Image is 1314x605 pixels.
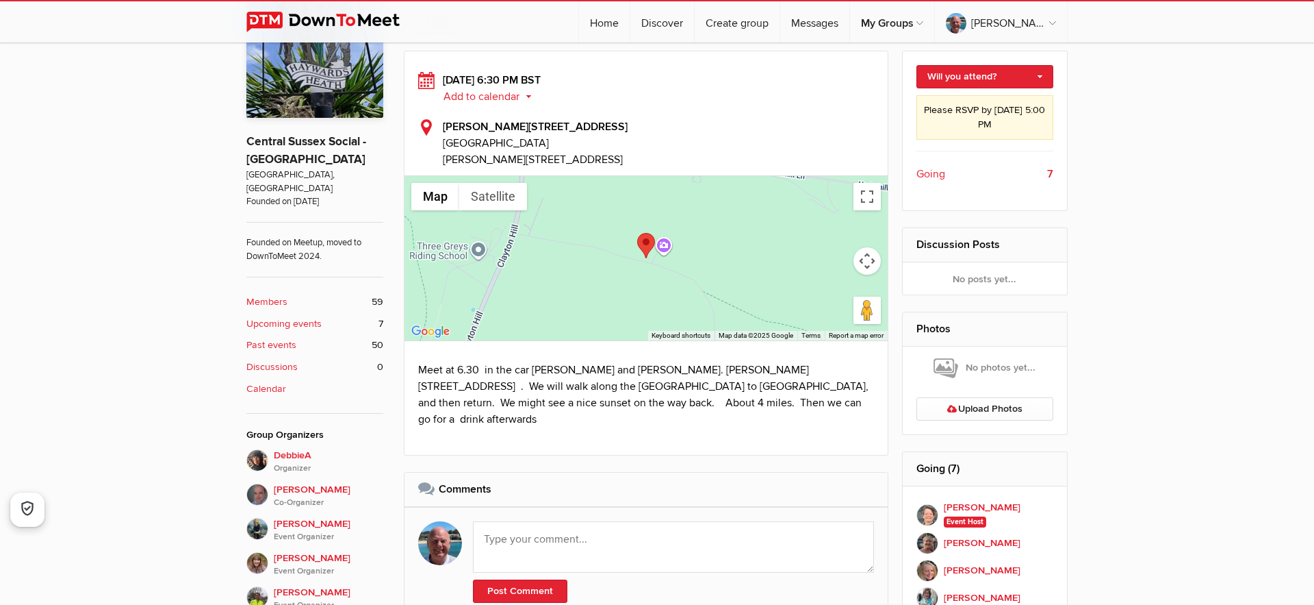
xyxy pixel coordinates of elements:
[903,262,1068,295] div: No posts yet...
[246,449,383,476] a: DebbieAOrganizer
[418,473,874,506] h2: Comments
[246,449,268,471] img: DebbieA
[246,484,268,506] img: Adrian
[246,12,421,32] img: DownToMeet
[916,452,1054,485] h2: Going (7)
[443,90,542,103] button: Add to calendar
[372,338,383,353] span: 50
[944,563,1020,578] b: [PERSON_NAME]
[916,557,1054,584] a: [PERSON_NAME]
[274,482,383,510] span: [PERSON_NAME]
[801,332,821,339] a: Terms (opens in new tab)
[916,530,1054,557] a: [PERSON_NAME]
[246,317,322,332] b: Upcoming events
[246,295,383,310] a: Members 59
[944,500,1020,515] b: [PERSON_NAME]
[246,222,383,263] span: Founded on Meetup, moved to DownToMeet 2024.
[443,120,628,134] b: [PERSON_NAME][STREET_ADDRESS]
[246,317,383,332] a: Upcoming events 7
[652,331,710,341] button: Keyboard shortcuts
[246,195,383,208] span: Founded on [DATE]
[246,544,383,578] a: [PERSON_NAME]Event Organizer
[916,560,938,582] img: Sally S
[408,323,453,341] img: Google
[933,356,1035,380] span: No photos yet...
[829,332,884,339] a: Report a map error
[916,532,938,554] img: Ann van
[853,183,881,210] button: Toggle fullscreen view
[418,362,874,428] p: Meet at 6.30 in the car [PERSON_NAME] and [PERSON_NAME]. [PERSON_NAME][STREET_ADDRESS] . We will ...
[411,183,459,210] button: Show street map
[246,295,287,310] b: Members
[630,1,694,42] a: Discover
[274,517,383,544] span: [PERSON_NAME]
[916,504,938,526] img: Lou Phillips
[935,1,1067,42] a: [PERSON_NAME]
[780,1,849,42] a: Messages
[853,247,881,275] button: Map camera controls
[246,428,383,443] div: Group Organizers
[850,1,934,42] a: My Groups
[274,497,383,509] i: Co-Organizer
[853,297,881,324] button: Drag Pegman onto the map to open Street View
[246,360,383,375] a: Discussions 0
[443,135,874,151] span: [GEOGRAPHIC_DATA]
[916,322,951,336] a: Photos
[246,552,268,574] img: Helen D
[246,360,298,375] b: Discussions
[246,382,286,397] b: Calendar
[418,72,874,105] div: [DATE] 6:30 PM BST
[246,518,268,540] img: Louise
[944,517,987,528] span: Event Host
[246,476,383,510] a: [PERSON_NAME]Co-Organizer
[916,166,945,182] span: Going
[246,169,383,195] span: [GEOGRAPHIC_DATA], [GEOGRAPHIC_DATA]
[246,382,383,397] a: Calendar
[378,317,383,332] span: 7
[443,153,623,166] span: [PERSON_NAME][STREET_ADDRESS]
[274,551,383,578] span: [PERSON_NAME]
[274,462,383,475] i: Organizer
[274,565,383,578] i: Event Organizer
[579,1,630,42] a: Home
[916,397,1054,421] a: Upload Photos
[916,65,1054,88] a: Will you attend?
[372,295,383,310] span: 59
[274,531,383,543] i: Event Organizer
[916,500,1054,530] a: [PERSON_NAME] Event Host
[274,448,383,476] span: DebbieA
[246,338,383,353] a: Past events 50
[916,95,1054,140] div: Please RSVP by [DATE] 5:00 PM
[695,1,780,42] a: Create group
[377,360,383,375] span: 0
[916,238,1000,251] a: Discussion Posts
[719,332,793,339] span: Map data ©2025 Google
[408,323,453,341] a: Open this area in Google Maps (opens a new window)
[459,183,527,210] button: Show satellite imagery
[473,580,567,603] button: Post Comment
[1047,166,1053,182] b: 7
[944,536,1020,551] b: [PERSON_NAME]
[246,510,383,544] a: [PERSON_NAME]Event Organizer
[246,134,366,166] a: Central Sussex Social - [GEOGRAPHIC_DATA]
[246,338,296,353] b: Past events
